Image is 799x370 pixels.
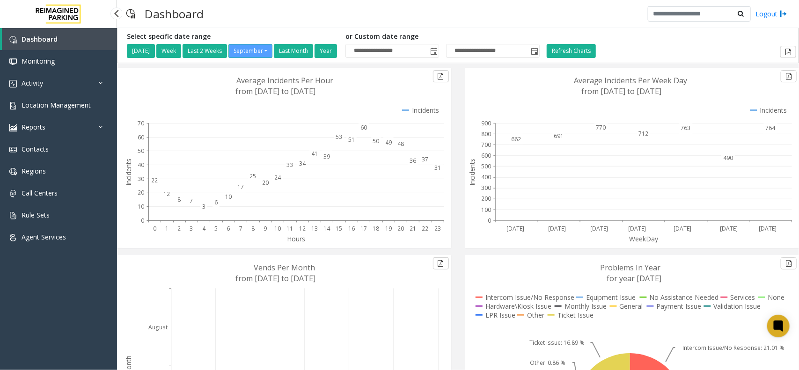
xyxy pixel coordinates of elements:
text: WeekDay [630,234,659,243]
text: 900 [481,119,491,127]
text: 37 [422,155,429,163]
button: Week [156,44,181,58]
text: Average Incidents Per Hour [237,75,334,86]
text: 6 [227,225,230,232]
text: 490 [723,154,733,162]
span: Regions [22,167,46,175]
text: 33 [286,161,293,169]
span: Rule Sets [22,210,50,219]
h5: or Custom date range [345,33,540,41]
text: 39 [323,152,330,160]
text: 10 [225,193,232,201]
text: 9 [264,225,267,232]
text: 700 [481,141,491,149]
button: Year [315,44,337,58]
text: 14 [323,225,330,232]
img: 'icon' [9,102,17,109]
text: 17 [237,183,244,191]
img: 'icon' [9,124,17,131]
text: 24 [274,174,281,181]
text: Intercom Issue/No Response: 21.01 % [682,344,784,352]
text: 30 [138,175,144,183]
button: Refresh Charts [547,44,596,58]
img: pageIcon [126,2,135,25]
text: 25 [249,172,256,180]
text: Incidents [468,159,476,186]
text: 100 [481,206,491,214]
text: Other: 0.86 % [529,359,565,367]
text: 300 [481,184,491,192]
text: 50 [373,137,379,145]
button: September [228,44,272,58]
text: from [DATE] to [DATE] [236,273,316,283]
span: Dashboard [22,35,58,44]
text: 0 [141,217,144,225]
img: 'icon' [9,80,17,87]
text: 22 [422,225,429,232]
text: 12 [299,225,306,232]
text: 770 [596,123,606,131]
text: 800 [481,130,491,138]
text: 0 [488,217,491,225]
a: Logout [755,9,787,19]
button: Export to pdf [433,257,449,269]
text: 34 [299,160,306,167]
text: 3 [202,203,205,210]
text: Ticket Issue: 16.89 % [529,339,585,347]
text: 23 [434,225,441,232]
text: Vends Per Month [254,262,315,273]
span: Location Management [22,101,91,109]
text: [DATE] [759,225,777,232]
text: 10 [138,203,144,210]
text: 19 [385,225,392,232]
text: 16 [348,225,355,232]
img: 'icon' [9,212,17,219]
text: 18 [373,225,379,232]
text: August [148,323,168,331]
text: 1 [165,225,169,232]
text: [DATE] [548,225,566,232]
h3: Dashboard [140,2,208,25]
text: [DATE] [720,225,738,232]
text: 31 [434,164,441,172]
text: from [DATE] to [DATE] [236,86,316,96]
img: 'icon' [9,36,17,44]
text: Incidents [124,159,133,186]
text: [DATE] [590,225,608,232]
img: 'icon' [9,146,17,153]
a: Dashboard [2,28,117,50]
text: 7 [190,197,193,205]
text: for year [DATE] [607,273,661,283]
text: 13 [311,225,318,232]
text: 5 [214,225,218,232]
img: 'icon' [9,58,17,65]
button: Last 2 Weeks [183,44,227,58]
text: 36 [410,157,416,165]
span: Agent Services [22,232,66,241]
img: 'icon' [9,190,17,197]
text: 41 [311,150,318,158]
text: 600 [481,152,491,160]
text: 3 [190,225,193,232]
button: Export to pdf [781,257,797,269]
span: Reports [22,123,45,131]
text: 4 [202,225,206,232]
h5: Select specific date range [127,33,338,41]
text: Problems In Year [600,262,660,273]
text: 48 [397,140,404,148]
text: 49 [385,138,392,146]
text: 40 [138,161,144,169]
text: 10 [274,225,281,232]
text: 763 [681,124,691,132]
text: [DATE] [506,225,524,232]
button: Export to pdf [433,70,449,82]
text: Hours [287,234,305,243]
text: 51 [348,136,355,144]
text: 60 [360,123,367,131]
text: 11 [286,225,293,232]
text: 21 [410,225,416,232]
text: from [DATE] to [DATE] [581,86,661,96]
span: Activity [22,79,43,87]
text: 200 [481,195,491,203]
span: Monitoring [22,57,55,65]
